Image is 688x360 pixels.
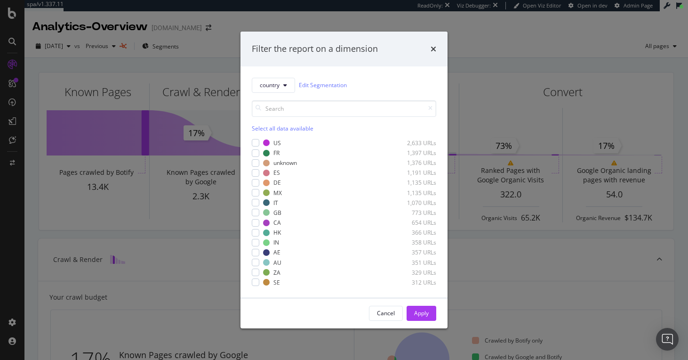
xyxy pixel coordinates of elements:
[431,43,436,55] div: times
[390,229,436,237] div: 366 URLs
[273,149,280,157] div: FR
[390,169,436,177] div: 1,191 URLs
[390,159,436,167] div: 1,376 URLs
[273,179,281,187] div: DE
[390,259,436,267] div: 351 URLs
[273,278,280,286] div: SE
[390,199,436,207] div: 1,070 URLs
[273,139,281,147] div: US
[273,238,279,246] div: IN
[390,248,436,256] div: 357 URLs
[273,189,282,197] div: MX
[273,259,281,267] div: AU
[390,139,436,147] div: 2,633 URLs
[390,278,436,286] div: 312 URLs
[414,309,429,317] div: Apply
[369,306,403,321] button: Cancel
[240,32,448,328] div: modal
[252,100,436,117] input: Search
[407,306,436,321] button: Apply
[390,209,436,217] div: 773 URLs
[656,328,679,351] div: Open Intercom Messenger
[390,238,436,246] div: 358 URLs
[273,269,280,277] div: ZA
[273,209,281,217] div: GB
[252,124,436,132] div: Select all data available
[273,229,281,237] div: HK
[273,159,297,167] div: unknown
[390,149,436,157] div: 1,397 URLs
[390,219,436,227] div: 654 URLs
[252,78,295,93] button: country
[252,43,378,55] div: Filter the report on a dimension
[273,248,280,256] div: AE
[299,80,347,90] a: Edit Segmentation
[390,189,436,197] div: 1,135 URLs
[273,219,281,227] div: CA
[390,179,436,187] div: 1,135 URLs
[390,269,436,277] div: 329 URLs
[260,81,280,89] span: country
[273,169,280,177] div: ES
[377,309,395,317] div: Cancel
[273,199,278,207] div: IT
